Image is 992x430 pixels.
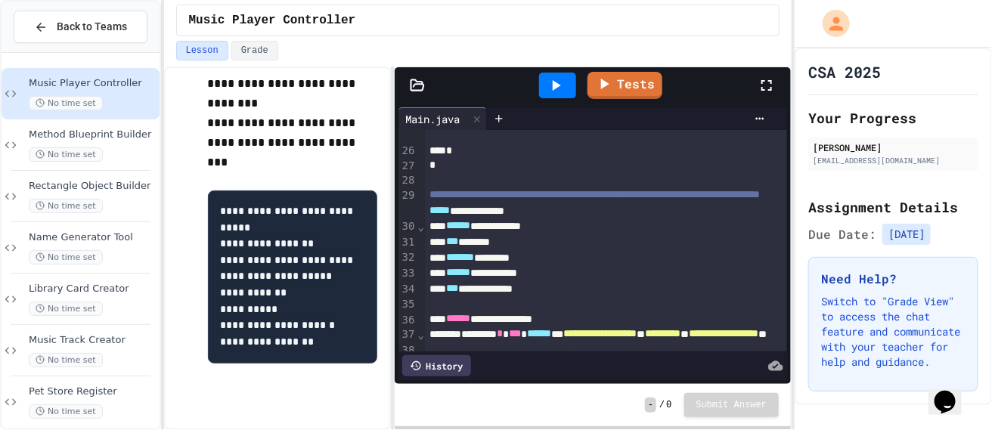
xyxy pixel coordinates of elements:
[398,107,487,130] div: Main.java
[807,6,854,41] div: My Account
[398,235,417,251] div: 31
[29,250,103,264] span: No time set
[402,355,471,376] div: History
[666,399,671,411] span: 0
[398,282,417,298] div: 34
[398,219,417,235] div: 30
[398,313,417,328] div: 36
[813,155,974,166] div: [EMAIL_ADDRESS][DOMAIN_NAME]
[398,159,417,174] div: 27
[29,128,157,141] span: Method Blueprint Builder
[398,327,417,343] div: 37
[29,231,157,244] span: Name Generator Tool
[808,61,881,82] h1: CSA 2025
[29,96,103,110] span: No time set
[882,224,931,245] span: [DATE]
[398,173,417,188] div: 28
[808,225,876,243] span: Due Date:
[417,329,424,341] span: Fold line
[29,147,103,162] span: No time set
[29,283,157,295] span: Library Card Creator
[821,294,966,370] p: Switch to "Grade View" to access the chat feature and communicate with your teacher for help and ...
[29,353,103,367] span: No time set
[29,180,157,193] span: Rectangle Object Builder
[659,399,665,411] span: /
[928,370,977,415] iframe: chat widget
[587,72,662,99] a: Tests
[696,399,767,411] span: Submit Answer
[645,398,656,413] span: -
[29,404,103,419] span: No time set
[29,77,157,90] span: Music Player Controller
[29,334,157,347] span: Music Track Creator
[14,11,147,43] button: Back to Teams
[808,196,978,218] h2: Assignment Details
[398,343,417,374] div: 38
[398,297,417,313] div: 35
[821,270,966,288] h3: Need Help?
[398,250,417,266] div: 32
[417,221,424,233] span: Fold line
[29,385,157,398] span: Pet Store Register
[398,188,417,219] div: 29
[29,199,103,213] span: No time set
[29,302,103,316] span: No time set
[813,141,974,154] div: [PERSON_NAME]
[398,266,417,282] div: 33
[231,41,278,60] button: Grade
[176,41,228,60] button: Lesson
[684,393,780,417] button: Submit Answer
[57,19,127,35] span: Back to Teams
[398,111,468,127] div: Main.java
[189,11,356,29] span: Music Player Controller
[808,107,978,128] h2: Your Progress
[398,144,417,159] div: 26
